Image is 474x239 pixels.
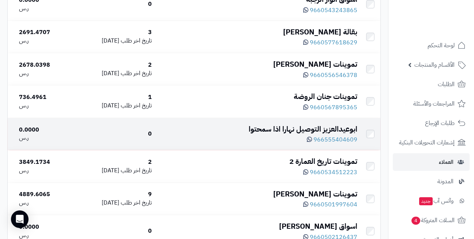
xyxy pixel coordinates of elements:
div: 2 [78,158,152,166]
span: 9660577618629 [310,38,357,47]
a: 9660534512223 [303,168,357,177]
span: جديد [419,197,433,205]
div: ر.س [19,166,72,175]
div: اسواق [PERSON_NAME] [158,221,357,232]
span: المدونة [437,176,454,187]
img: logo-2.png [424,20,467,35]
div: [DATE] [78,69,152,78]
span: لوحة التحكم [428,40,455,51]
a: 9660501997604 [303,200,357,209]
div: ر.س [19,199,72,207]
div: 0 [78,130,152,138]
div: ر.س [19,37,72,45]
div: ر.س [19,102,72,110]
div: [DATE] [78,166,152,175]
a: لوحة التحكم [393,37,470,54]
span: تاريخ اخر طلب [121,166,152,175]
span: 966555404609 [313,135,357,144]
div: 0 [78,227,152,235]
span: تاريخ اخر طلب [121,36,152,45]
span: تاريخ اخر طلب [121,198,152,207]
a: العملاء [393,153,470,171]
span: 9660567895365 [310,103,357,112]
a: إشعارات التحويلات البنكية [393,134,470,151]
div: تموينات [PERSON_NAME] [158,189,357,199]
div: 3 [78,28,152,37]
a: 9660543243865 [303,6,357,15]
span: وآتس آب [418,196,454,206]
div: Open Intercom Messenger [11,210,29,228]
a: المراجعات والأسئلة [393,95,470,113]
div: 2678.0398 [19,61,72,69]
div: بقالة [PERSON_NAME] [158,27,357,37]
span: تاريخ اخر طلب [121,69,152,78]
div: [DATE] [78,37,152,45]
a: 9660556546378 [303,71,357,80]
span: 9660543243865 [310,6,357,15]
div: 0.0000 [19,223,72,231]
span: السلات المتروكة [411,215,455,225]
div: 736.4961 [19,93,72,102]
div: 1 [78,93,152,102]
div: 0.0000 [19,126,72,134]
a: وآتس آبجديد [393,192,470,210]
span: 9660556546378 [310,71,357,80]
a: طلبات الإرجاع [393,114,470,132]
div: تموينات [PERSON_NAME] [158,59,357,70]
div: ر.س [19,69,72,78]
div: تموينات تاريخ العمارة 2 [158,156,357,167]
div: تموينات جنان الروضة [158,91,357,102]
span: المراجعات والأسئلة [413,99,455,109]
div: 2 [78,61,152,69]
span: 9660501997604 [310,200,357,209]
span: 4 [411,217,420,225]
a: المدونة [393,173,470,190]
div: 3849.1734 [19,158,72,166]
a: الطلبات [393,76,470,93]
a: 966555404609 [307,135,357,144]
a: السلات المتروكة4 [393,212,470,229]
div: [DATE] [78,199,152,207]
div: ر.س [19,4,72,13]
div: [DATE] [78,102,152,110]
div: 2691.4707 [19,28,72,37]
span: 9660534512223 [310,168,357,177]
a: 9660577618629 [303,38,357,47]
span: العملاء [439,157,454,167]
span: إشعارات التحويلات البنكية [399,137,455,148]
div: 9 [78,190,152,199]
div: 4889.6065 [19,190,72,199]
span: الطلبات [438,79,455,89]
span: طلبات الإرجاع [425,118,455,128]
div: ابوعيدالعزيز التوصيل نهارا اذا سمحتوا [158,124,357,135]
div: ر.س [19,134,72,142]
a: 9660567895365 [303,103,357,112]
span: الأقسام والمنتجات [414,60,455,70]
span: تاريخ اخر طلب [121,101,152,110]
